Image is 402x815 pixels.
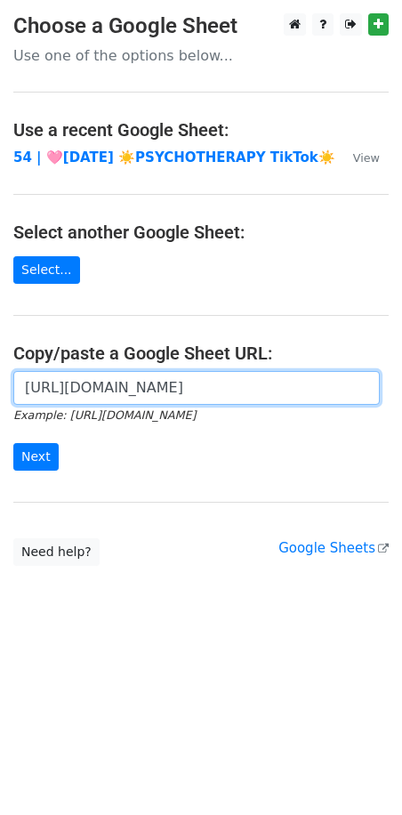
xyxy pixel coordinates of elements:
[13,343,389,364] h4: Copy/paste a Google Sheet URL:
[13,149,335,165] a: 54 | 🩷[DATE] ☀️PSYCHOTHERAPY TikTok☀️
[13,443,59,471] input: Next
[335,149,380,165] a: View
[13,538,100,566] a: Need help?
[13,46,389,65] p: Use one of the options below...
[13,371,380,405] input: Paste your Google Sheet URL here
[13,13,389,39] h3: Choose a Google Sheet
[13,408,196,422] small: Example: [URL][DOMAIN_NAME]
[13,222,389,243] h4: Select another Google Sheet:
[13,119,389,141] h4: Use a recent Google Sheet:
[313,730,402,815] iframe: Chat Widget
[278,540,389,556] a: Google Sheets
[353,151,380,165] small: View
[13,256,80,284] a: Select...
